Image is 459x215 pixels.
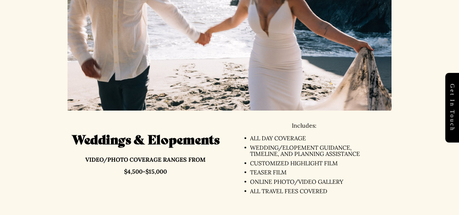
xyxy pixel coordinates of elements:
p: ONLINE PHOTO/VIDEO GALLERY [250,179,373,185]
p: WEDDING/ELOPEMENT GUIDANCE, TIMELINE, AND PLANNING ASSISTANCE [250,145,373,157]
strong: $4,500-$15,000 [124,168,167,175]
p: TEASER FILM [250,169,373,176]
strong: Weddings & Elopements [72,130,220,148]
p: ALL DAY COVERAGE [250,135,373,142]
strong: VIDEO/PHOTO COVERAGE RANGES FROM [85,156,206,163]
p: CUSTOMIZED HIGHLIGHT FILM [250,160,373,167]
p: ALL TRAVEL FEES COVERED [250,188,373,195]
a: Get in touch [445,73,459,142]
p: Includes: [235,123,373,129]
